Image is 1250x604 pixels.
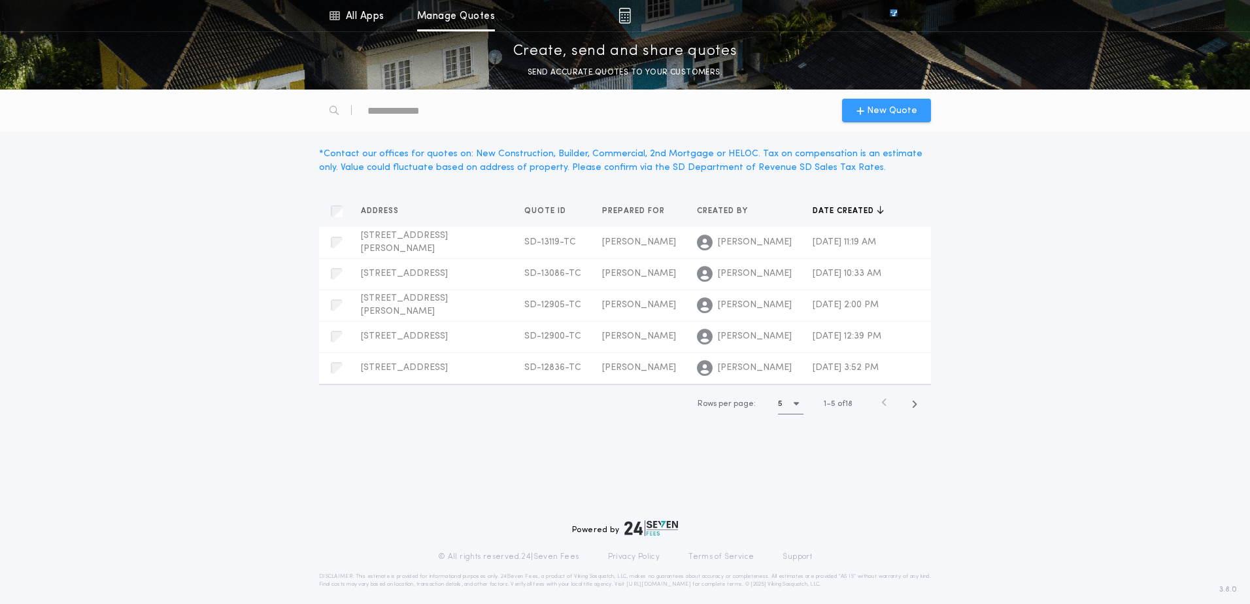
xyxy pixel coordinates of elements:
button: Date created [813,205,884,218]
span: [STREET_ADDRESS][PERSON_NAME] [361,231,448,254]
span: Date created [813,206,877,216]
span: 5 [831,400,836,408]
span: [PERSON_NAME] [602,300,676,310]
a: Terms of Service [688,552,754,562]
span: [STREET_ADDRESS] [361,269,448,278]
span: [DATE] 11:19 AM [813,237,876,247]
span: Created by [697,206,751,216]
span: [PERSON_NAME] [718,267,792,280]
img: img [618,8,631,24]
span: [PERSON_NAME] [718,236,792,249]
a: Privacy Policy [608,552,660,562]
span: [STREET_ADDRESS][PERSON_NAME] [361,294,448,316]
span: [PERSON_NAME] [718,361,792,375]
p: © All rights reserved. 24|Seven Fees [438,552,579,562]
span: SD-12905-TC [524,300,581,310]
span: Quote ID [524,206,569,216]
span: SD-13119-TC [524,237,576,247]
span: Rows per page: [698,400,756,408]
span: [DATE] 2:00 PM [813,300,879,310]
span: New Quote [867,104,917,118]
span: 1 [824,400,826,408]
span: [PERSON_NAME] [602,331,676,341]
button: Created by [697,205,758,218]
p: DISCLAIMER: This estimate is provided for informational purposes only. 24|Seven Fees, a product o... [319,573,931,588]
button: 5 [778,394,803,414]
button: Address [361,205,409,218]
span: Prepared for [602,206,667,216]
a: [URL][DOMAIN_NAME] [626,582,691,587]
div: * Contact our offices for quotes on: New Construction, Builder, Commercial, 2nd Mortgage or HELOC... [319,147,931,175]
span: SD-12900-TC [524,331,581,341]
h1: 5 [778,397,783,411]
p: SEND ACCURATE QUOTES TO YOUR CUSTOMERS. [528,66,722,79]
span: [DATE] 10:33 AM [813,269,881,278]
span: SD-13086-TC [524,269,581,278]
span: of 18 [837,398,853,410]
span: [PERSON_NAME] [718,330,792,343]
span: [PERSON_NAME] [602,237,676,247]
span: [PERSON_NAME] [718,299,792,312]
span: 3.8.0 [1219,584,1237,596]
p: Create, send and share quotes [513,41,737,62]
img: logo [624,520,678,536]
span: Address [361,206,401,216]
img: vs-icon [866,9,921,22]
button: New Quote [842,99,931,122]
a: Support [783,552,812,562]
span: [PERSON_NAME] [602,363,676,373]
span: [DATE] 3:52 PM [813,363,879,373]
span: SD-12836-TC [524,363,581,373]
button: Quote ID [524,205,576,218]
div: Powered by [572,520,678,536]
span: [PERSON_NAME] [602,269,676,278]
span: [STREET_ADDRESS] [361,363,448,373]
span: [STREET_ADDRESS] [361,331,448,341]
span: [DATE] 12:39 PM [813,331,881,341]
